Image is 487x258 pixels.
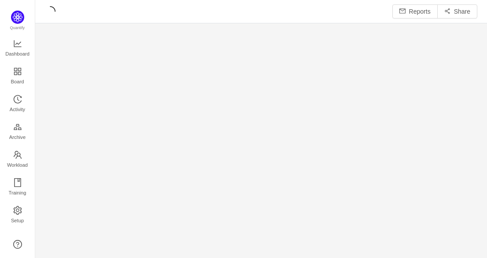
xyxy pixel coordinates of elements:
a: Archive [13,123,22,141]
i: icon: book [13,178,22,187]
a: Dashboard [13,40,22,57]
a: icon: question-circle [13,240,22,249]
span: Workload [7,156,28,174]
i: icon: appstore [13,67,22,76]
i: icon: gold [13,123,22,131]
img: Quantify [11,11,24,24]
button: icon: mailReports [392,4,438,19]
a: Setup [13,206,22,224]
i: icon: setting [13,206,22,215]
button: icon: share-altShare [437,4,477,19]
i: icon: team [13,150,22,159]
span: Setup [11,212,24,229]
span: Quantify [10,26,25,30]
a: Workload [13,151,22,168]
i: icon: history [13,95,22,104]
a: Activity [13,95,22,113]
span: Training [8,184,26,202]
span: Dashboard [5,45,30,63]
i: icon: loading [45,6,55,17]
span: Archive [9,128,26,146]
i: icon: line-chart [13,39,22,48]
a: Board [13,67,22,85]
span: Board [11,73,24,90]
a: Training [13,179,22,196]
span: Activity [10,101,25,118]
